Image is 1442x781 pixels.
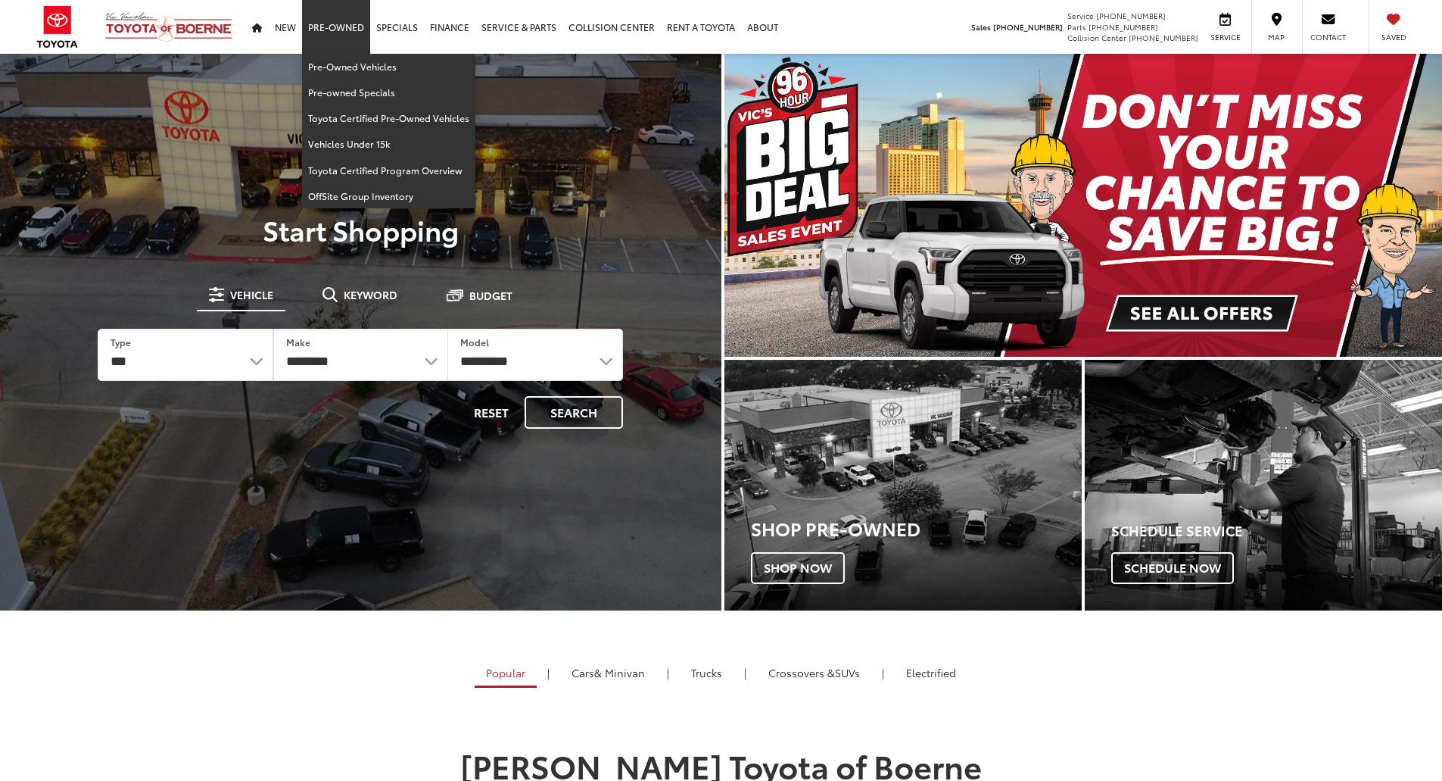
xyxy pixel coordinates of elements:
a: Pre-owned Specials [302,80,475,105]
a: OffSite Group Inventory [302,183,475,208]
a: Popular [475,660,537,688]
img: Vic Vaughan Toyota of Boerne [104,11,233,42]
span: Budget [469,290,512,301]
span: & Minivan [594,665,645,680]
a: Pre-Owned Vehicles [302,54,475,80]
a: Vehicles Under 15k [302,131,475,157]
li: | [663,665,673,680]
button: Reset [461,396,522,429]
span: Keyword [344,289,397,300]
a: Toyota Certified Pre-Owned Vehicles [302,105,475,131]
button: Search [525,396,623,429]
a: Electrified [895,660,967,686]
span: [PHONE_NUMBER] [1129,32,1198,43]
span: Crossovers & [768,665,835,680]
span: Shop Now [751,552,845,584]
label: Model [460,336,489,348]
a: Shop Pre-Owned Shop Now [724,360,1082,611]
span: Schedule Now [1111,552,1234,584]
li: | [543,665,553,680]
span: Service [1067,10,1094,21]
li: | [740,665,750,680]
p: Start Shopping [64,214,658,245]
div: Toyota [724,360,1082,611]
span: Sales [971,21,991,33]
span: [PHONE_NUMBER] [993,21,1063,33]
span: Collision Center [1067,32,1126,43]
span: Vehicle [230,289,273,300]
label: Type [111,336,131,348]
span: Service [1208,32,1242,42]
label: Make [286,336,310,348]
h4: Schedule Service [1111,523,1442,539]
span: Contact [1310,32,1346,42]
a: Toyota Certified Program Overview [302,158,475,183]
span: [PHONE_NUMBER] [1096,10,1166,21]
span: Saved [1377,32,1410,42]
a: Trucks [680,660,733,686]
span: [PHONE_NUMBER] [1089,21,1158,33]
a: SUVs [757,660,871,686]
h3: Shop Pre-Owned [751,518,1082,538]
a: Schedule Service Schedule Now [1085,360,1442,611]
a: Cars [560,660,656,686]
li: | [878,665,888,680]
div: Toyota [1085,360,1442,611]
span: Map [1260,32,1293,42]
span: Parts [1067,21,1086,33]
